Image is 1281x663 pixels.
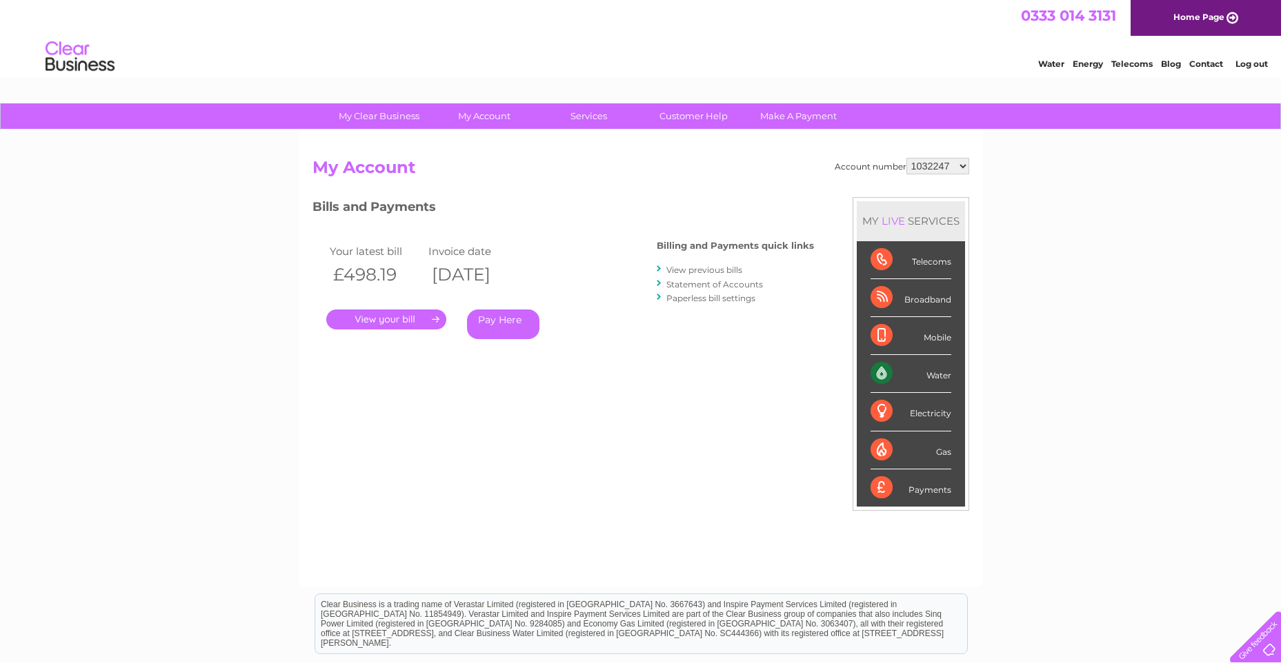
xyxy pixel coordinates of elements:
[45,36,115,78] img: logo.png
[871,393,951,431] div: Electricity
[1189,59,1223,69] a: Contact
[657,241,814,251] h4: Billing and Payments quick links
[637,103,751,129] a: Customer Help
[312,158,969,184] h2: My Account
[326,309,446,329] a: .
[871,241,951,279] div: Telecoms
[879,214,908,227] div: LIVE
[1073,59,1103,69] a: Energy
[312,197,814,221] h3: Bills and Payments
[871,355,951,393] div: Water
[742,103,855,129] a: Make A Payment
[315,8,967,67] div: Clear Business is a trading name of Verastar Limited (registered in [GEOGRAPHIC_DATA] No. 3667643...
[1235,59,1268,69] a: Log out
[467,309,539,339] a: Pay Here
[871,317,951,355] div: Mobile
[532,103,646,129] a: Services
[1038,59,1064,69] a: Water
[322,103,436,129] a: My Clear Business
[425,242,524,261] td: Invoice date
[1161,59,1181,69] a: Blog
[835,158,969,174] div: Account number
[871,431,951,469] div: Gas
[666,293,755,303] a: Paperless bill settings
[666,265,742,275] a: View previous bills
[871,469,951,507] div: Payments
[326,242,426,261] td: Your latest bill
[1111,59,1153,69] a: Telecoms
[666,279,763,289] a: Statement of Accounts
[326,261,426,289] th: £498.19
[857,201,965,241] div: MY SERVICES
[427,103,541,129] a: My Account
[1021,7,1116,24] a: 0333 014 3131
[425,261,524,289] th: [DATE]
[871,279,951,317] div: Broadband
